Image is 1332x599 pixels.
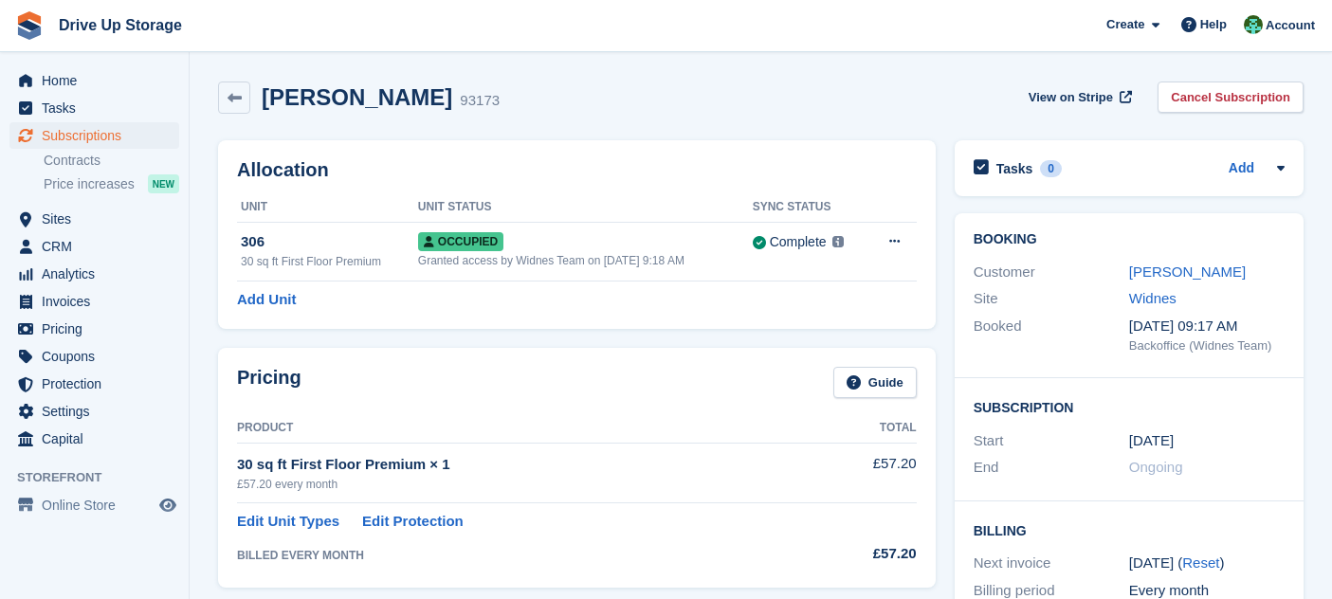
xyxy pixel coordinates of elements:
[1021,82,1136,113] a: View on Stripe
[9,316,179,342] a: menu
[237,511,339,533] a: Edit Unit Types
[241,231,418,253] div: 306
[42,426,155,452] span: Capital
[974,553,1129,574] div: Next invoice
[42,233,155,260] span: CRM
[460,90,500,112] div: 93173
[237,413,807,444] th: Product
[832,236,844,247] img: icon-info-grey-7440780725fd019a000dd9b08b2336e03edf1995a4989e88bcd33f0948082b44.svg
[42,288,155,315] span: Invoices
[42,343,155,370] span: Coupons
[1266,16,1315,35] span: Account
[753,192,867,223] th: Sync Status
[237,289,296,311] a: Add Unit
[974,430,1129,452] div: Start
[1244,15,1263,34] img: Camille
[1040,160,1062,177] div: 0
[42,316,155,342] span: Pricing
[9,67,179,94] a: menu
[1182,554,1219,571] a: Reset
[807,543,917,565] div: £57.20
[9,398,179,425] a: menu
[42,206,155,232] span: Sites
[42,261,155,287] span: Analytics
[974,520,1285,539] h2: Billing
[1129,316,1285,337] div: [DATE] 09:17 AM
[42,122,155,149] span: Subscriptions
[1129,553,1285,574] div: [DATE] ( )
[833,367,917,398] a: Guide
[1129,459,1183,475] span: Ongoing
[237,476,807,493] div: £57.20 every month
[1229,158,1254,180] a: Add
[974,397,1285,416] h2: Subscription
[974,288,1129,310] div: Site
[237,367,301,398] h2: Pricing
[42,95,155,121] span: Tasks
[9,206,179,232] a: menu
[44,173,179,194] a: Price increases NEW
[807,443,917,502] td: £57.20
[44,152,179,170] a: Contracts
[9,492,179,518] a: menu
[51,9,190,41] a: Drive Up Storage
[418,252,753,269] div: Granted access by Widnes Team on [DATE] 9:18 AM
[974,232,1285,247] h2: Booking
[974,457,1129,479] div: End
[1129,263,1246,280] a: [PERSON_NAME]
[42,371,155,397] span: Protection
[770,232,827,252] div: Complete
[418,192,753,223] th: Unit Status
[156,494,179,517] a: Preview store
[9,122,179,149] a: menu
[15,11,44,40] img: stora-icon-8386f47178a22dfd0bd8f6a31ec36ba5ce8667c1dd55bd0f319d3a0aa187defe.svg
[44,175,135,193] span: Price increases
[241,253,418,270] div: 30 sq ft First Floor Premium
[974,316,1129,355] div: Booked
[996,160,1033,177] h2: Tasks
[1029,88,1113,107] span: View on Stripe
[148,174,179,193] div: NEW
[9,233,179,260] a: menu
[42,398,155,425] span: Settings
[1200,15,1227,34] span: Help
[1158,82,1304,113] a: Cancel Subscription
[1106,15,1144,34] span: Create
[42,67,155,94] span: Home
[42,492,155,518] span: Online Store
[974,262,1129,283] div: Customer
[418,232,503,251] span: Occupied
[807,413,917,444] th: Total
[1129,430,1174,452] time: 2025-07-03 00:00:00 UTC
[237,454,807,476] div: 30 sq ft First Floor Premium × 1
[1129,290,1177,306] a: Widnes
[237,159,917,181] h2: Allocation
[9,371,179,397] a: menu
[9,426,179,452] a: menu
[1129,336,1285,355] div: Backoffice (Widnes Team)
[9,288,179,315] a: menu
[9,343,179,370] a: menu
[362,511,464,533] a: Edit Protection
[262,84,452,110] h2: [PERSON_NAME]
[237,547,807,564] div: BILLED EVERY MONTH
[17,468,189,487] span: Storefront
[9,261,179,287] a: menu
[9,95,179,121] a: menu
[237,192,418,223] th: Unit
